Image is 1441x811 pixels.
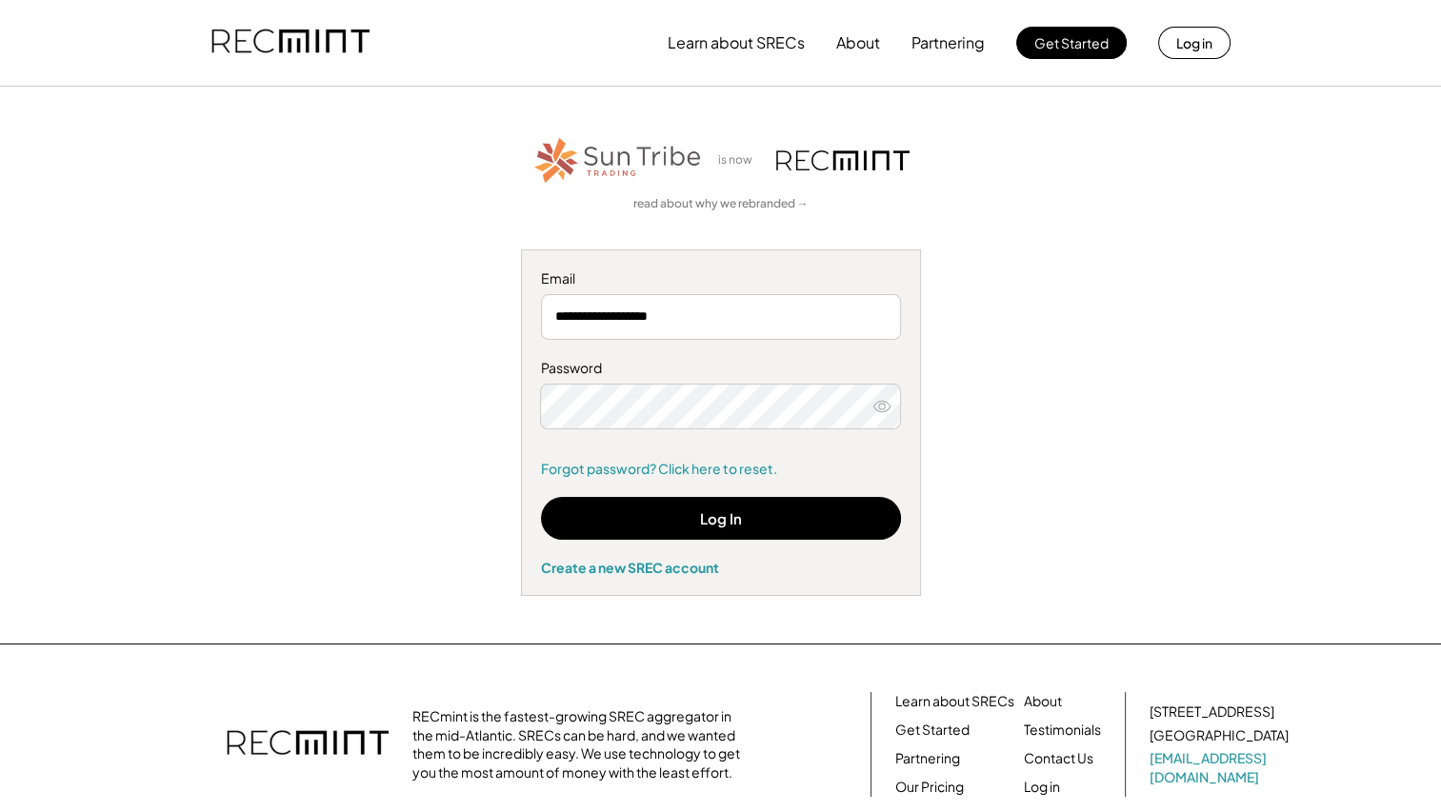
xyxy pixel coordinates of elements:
[1016,27,1127,59] button: Get Started
[541,269,901,288] div: Email
[541,497,901,540] button: Log In
[836,24,880,62] button: About
[541,559,901,576] div: Create a new SREC account
[1024,778,1060,797] a: Log in
[911,24,985,62] button: Partnering
[895,692,1014,711] a: Learn about SRECs
[713,152,767,168] div: is now
[895,778,964,797] a: Our Pricing
[1024,749,1093,768] a: Contact Us
[895,749,960,768] a: Partnering
[1158,27,1231,59] button: Log in
[633,196,809,212] a: read about why we rebranded →
[1024,692,1062,711] a: About
[668,24,805,62] button: Learn about SRECs
[412,707,751,781] div: RECmint is the fastest-growing SREC aggregator in the mid-Atlantic. SRECs can be hard, and we wan...
[1150,702,1274,722] div: [STREET_ADDRESS]
[227,711,389,778] img: recmint-logotype%403x.png
[1024,721,1101,740] a: Testimonials
[541,359,901,378] div: Password
[532,134,704,187] img: STT_Horizontal_Logo%2B-%2BColor.png
[895,721,970,740] a: Get Started
[1150,749,1292,786] a: [EMAIL_ADDRESS][DOMAIN_NAME]
[776,150,910,170] img: recmint-logotype%403x.png
[541,460,901,479] a: Forgot password? Click here to reset.
[211,10,370,75] img: recmint-logotype%403x.png
[1150,726,1289,745] div: [GEOGRAPHIC_DATA]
